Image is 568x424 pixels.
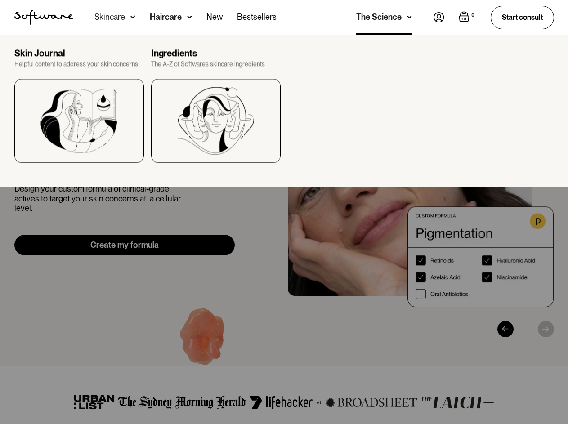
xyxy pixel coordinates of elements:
[14,48,144,58] div: Skin Journal
[470,11,476,19] div: 0
[130,13,135,22] img: arrow down
[151,48,281,58] div: Ingredients
[459,11,476,24] a: Open empty cart
[14,60,144,68] div: Helpful content to address your skin concerns
[14,10,73,25] img: Software Logo
[356,13,402,22] div: The Science
[14,48,144,163] a: Skin JournalHelpful content to address your skin concerns
[407,13,412,22] img: arrow down
[150,13,182,22] div: Haircare
[187,13,192,22] img: arrow down
[151,60,281,68] div: The A-Z of Software’s skincare ingredients
[491,6,554,29] a: Start consult
[151,48,281,163] a: IngredientsThe A-Z of Software’s skincare ingredients
[94,13,125,22] div: Skincare
[14,10,73,25] a: home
